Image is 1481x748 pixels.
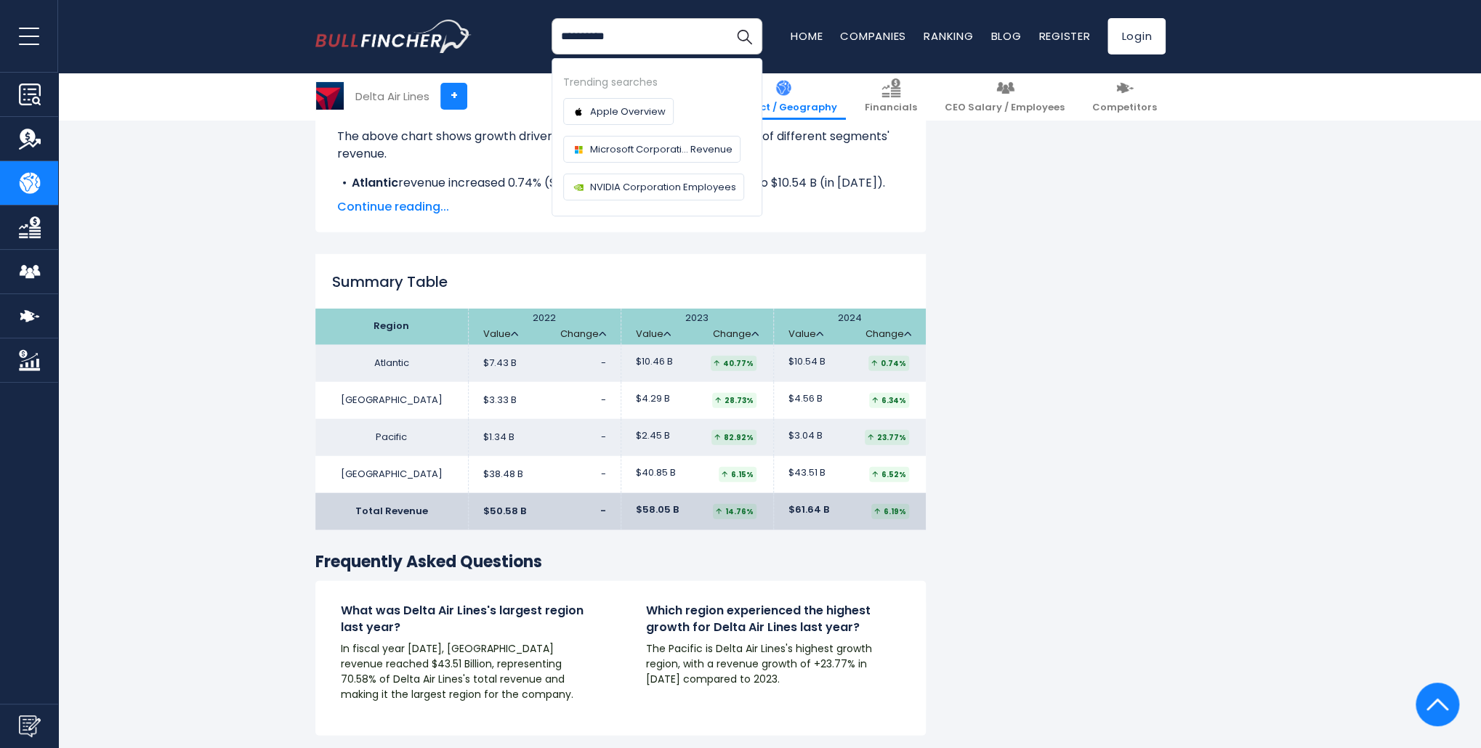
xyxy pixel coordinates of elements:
span: $38.48 B [483,468,523,481]
a: Home [791,28,823,44]
a: CEO Salary / Employees [936,73,1073,120]
h4: Which region experienced the highest growth for Delta Air Lines last year? [646,603,900,635]
img: Company logo [571,105,586,119]
span: $50.58 B [483,505,526,518]
a: Register [1038,28,1090,44]
h4: What was Delta Air Lines's largest region last year? [341,603,595,635]
span: Continue reading... [337,198,904,216]
a: Value [636,328,671,341]
td: Pacific [315,419,468,456]
span: $3.33 B [483,394,517,407]
a: Go to homepage [315,20,472,53]
button: Search [726,18,762,54]
span: $10.54 B [788,356,826,368]
th: 2024 [773,309,926,345]
img: bullfincher logo [315,20,472,53]
th: 2022 [468,309,621,345]
th: 2023 [621,309,773,345]
span: Competitors [1092,102,1157,114]
div: 28.73% [712,393,756,408]
a: Value [788,328,823,341]
a: Product / Geography [721,73,846,120]
span: $40.85 B [636,467,676,479]
div: 6.34% [869,393,909,408]
span: $4.29 B [636,393,670,405]
td: [GEOGRAPHIC_DATA] [315,456,468,493]
span: $58.05 B [636,504,679,516]
a: Change [865,328,911,341]
span: $3.04 B [788,430,823,442]
img: DAL logo [316,82,344,110]
span: Financials [865,102,917,114]
span: $2.45 B [636,430,670,442]
span: $43.51 B [788,467,826,479]
h3: Frequently Asked Questions [315,552,926,573]
div: 6.15% [719,467,756,482]
span: $1.34 B [483,431,514,444]
span: $10.46 B [636,356,673,368]
a: Financials [856,73,926,120]
p: The Pacific is Delta Air Lines's highest growth region, with a revenue growth of +23.77% in [DATE... [646,641,900,687]
p: In fiscal year [DATE], [GEOGRAPHIC_DATA] revenue reached $43.51 Billion, representing 70.58% of D... [341,641,595,702]
a: + [440,83,467,110]
div: 0.74% [868,356,909,371]
span: - [600,505,606,518]
div: 6.19% [871,504,909,519]
div: 40.77% [711,356,756,371]
a: Competitors [1083,73,1166,120]
div: 82.92% [711,430,756,445]
div: 14.76% [713,504,756,519]
td: [GEOGRAPHIC_DATA] [315,382,468,419]
span: - [601,394,606,407]
a: Login [1107,18,1166,54]
div: 23.77% [865,430,909,445]
h2: Summary Table [315,271,926,293]
img: Company logo [571,180,586,195]
a: Apple Overview [563,98,674,125]
span: - [601,357,606,370]
span: $4.56 B [788,393,823,405]
a: Change [560,328,606,341]
th: Region [315,309,468,345]
a: NVIDIA Corporation Employees [563,174,744,200]
a: Microsoft Corporati... Revenue [563,136,740,163]
li: revenue increased 0.74% ($77.00 M) from $10.46 B (in [DATE]) to $10.54 B (in [DATE]). [337,174,904,192]
td: Atlantic [315,345,468,382]
span: Product / Geography [730,102,837,114]
span: $61.64 B [788,504,829,516]
div: Delta Air Lines [355,88,429,105]
div: 6.52% [869,467,909,482]
a: Blog [990,28,1021,44]
p: The above chart shows growth drivers and a year-over-year comparison of different segments' revenue. [337,128,904,163]
span: CEO Salary / Employees [945,102,1065,114]
a: Ranking [924,28,973,44]
img: Company logo [571,142,586,157]
b: Atlantic [352,174,398,191]
span: Apple Overview [590,104,666,119]
a: Change [713,328,759,341]
td: Total Revenue [315,493,468,530]
span: $7.43 B [483,357,517,370]
span: - [601,468,606,481]
div: Trending searches [563,74,751,91]
a: Companies [840,28,906,44]
a: Value [483,328,518,341]
span: Microsoft Corporati... Revenue [590,142,733,157]
span: NVIDIA Corporation Employees [590,179,736,195]
span: - [601,431,606,444]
